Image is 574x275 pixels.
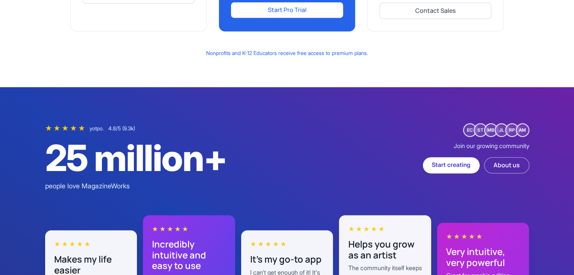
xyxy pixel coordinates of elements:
[182,224,188,234] span: ★
[77,239,83,249] span: ★
[446,232,452,241] span: ★
[70,49,504,57] p: Nonprofits and K-12 Educators receive free access to premium plans.
[499,127,504,133] span: JL
[363,224,369,234] span: ★
[45,180,227,191] div: people love MagazineWorks
[258,239,264,249] span: ★
[454,232,460,241] span: ★
[380,3,491,19] button: Contact Sales
[159,224,166,234] span: ★
[509,127,515,133] span: RP
[348,238,422,260] h3: Helps you grow as an artist
[461,232,467,241] span: ★
[423,141,529,151] div: Join our growing community
[469,232,475,241] span: ★
[70,123,77,134] span: ★
[45,123,52,134] span: ★
[152,224,158,234] span: ★
[423,157,480,174] a: Start creating
[45,140,227,176] div: 25 million+
[152,238,226,271] h3: Incredibly intuitive and easy to use
[175,224,181,234] span: ★
[108,125,135,132] span: 4.8/5 (9.3k)
[90,125,104,132] span: yotpo.
[371,224,377,234] span: ★
[62,239,68,249] span: ★
[355,224,361,234] span: ★
[467,127,473,133] span: EC
[280,239,286,249] span: ★
[84,239,90,249] span: ★
[273,239,279,249] span: ★
[78,123,85,134] span: ★
[519,127,526,133] span: AM
[378,224,384,234] span: ★
[250,254,324,264] h3: It's my go-to app
[484,157,529,174] button: About us
[231,2,343,18] button: Start Pro Trial
[54,239,60,249] span: ★
[265,239,271,249] span: ★
[487,127,494,133] span: MB
[477,127,483,133] span: ST
[250,239,256,249] span: ★
[69,239,75,249] span: ★
[53,123,60,134] span: ★
[476,232,482,241] span: ★
[62,123,68,134] span: ★
[167,224,173,234] span: ★
[348,224,354,234] span: ★
[446,246,520,268] h3: Very intuitive, very powerful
